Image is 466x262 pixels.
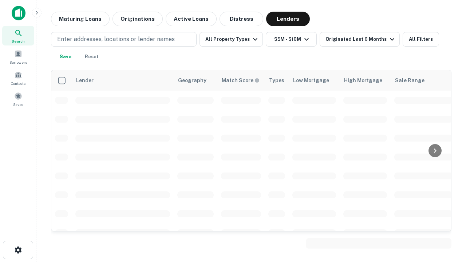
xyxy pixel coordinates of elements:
a: Saved [2,89,34,109]
span: Borrowers [9,59,27,65]
button: Originations [112,12,163,26]
img: capitalize-icon.png [12,6,25,20]
th: High Mortgage [340,70,391,91]
button: Enter addresses, locations or lender names [51,32,197,47]
div: Low Mortgage [293,76,329,85]
button: Active Loans [166,12,217,26]
button: $5M - $10M [266,32,317,47]
div: High Mortgage [344,76,382,85]
th: Geography [174,70,217,91]
div: Sale Range [395,76,424,85]
h6: Match Score [222,76,258,84]
th: Low Mortgage [289,70,340,91]
button: Maturing Loans [51,12,110,26]
button: Save your search to get updates of matches that match your search criteria. [54,49,77,64]
button: All Property Types [200,32,263,47]
span: Search [12,38,25,44]
div: Lender [76,76,94,85]
button: Reset [80,49,103,64]
a: Borrowers [2,47,34,67]
iframe: Chat Widget [430,204,466,239]
a: Contacts [2,68,34,88]
a: Search [2,26,34,45]
div: Types [269,76,284,85]
th: Capitalize uses an advanced AI algorithm to match your search with the best lender. The match sco... [217,70,265,91]
button: Originated Last 6 Months [320,32,400,47]
span: Contacts [11,80,25,86]
p: Enter addresses, locations or lender names [57,35,175,44]
button: Lenders [266,12,310,26]
button: Distress [220,12,263,26]
th: Types [265,70,289,91]
span: Saved [13,102,24,107]
th: Sale Range [391,70,456,91]
div: Geography [178,76,206,85]
th: Lender [72,70,174,91]
button: All Filters [403,32,439,47]
div: Originated Last 6 Months [325,35,396,44]
div: Capitalize uses an advanced AI algorithm to match your search with the best lender. The match sco... [222,76,260,84]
